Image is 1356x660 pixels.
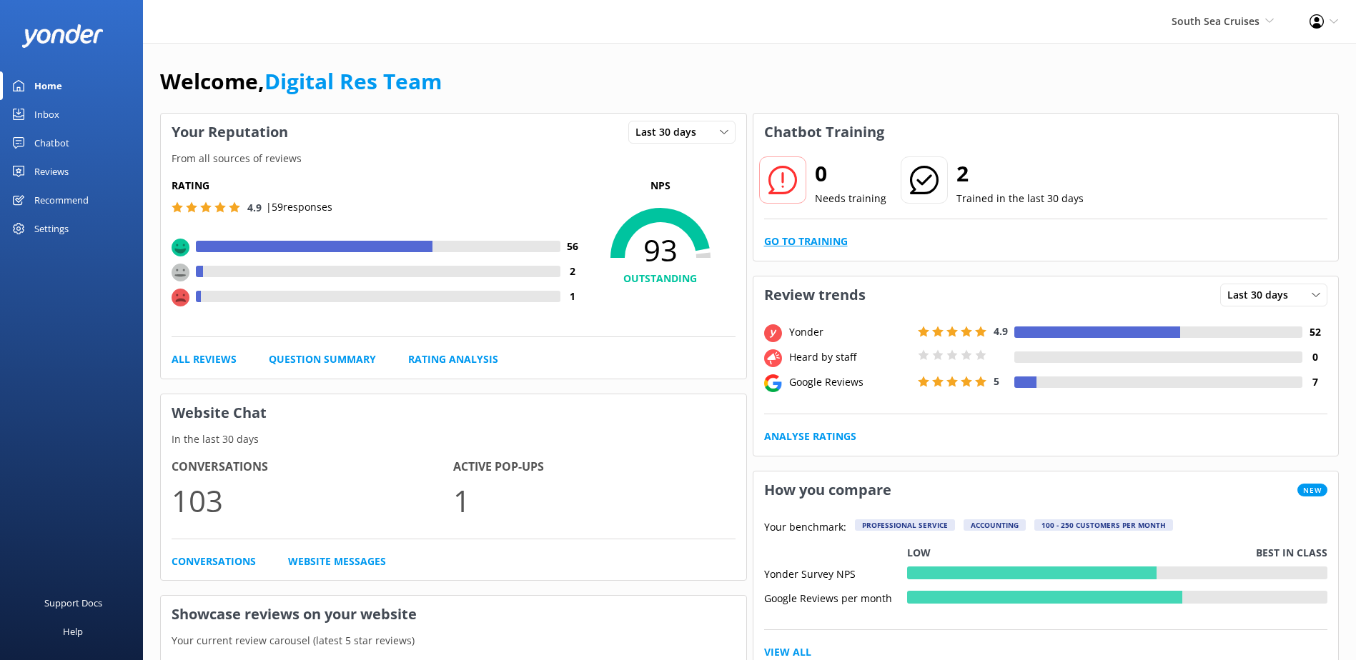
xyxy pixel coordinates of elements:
[635,124,705,140] span: Last 30 days
[764,644,811,660] a: View All
[34,71,62,100] div: Home
[956,191,1084,206] p: Trained in the last 30 days
[44,589,102,617] div: Support Docs
[34,157,69,186] div: Reviews
[764,591,907,604] div: Google Reviews per month
[753,114,895,151] h3: Chatbot Training
[161,633,746,649] p: Your current review carousel (latest 5 star reviews)
[247,201,262,214] span: 4.9
[994,374,999,388] span: 5
[408,351,498,367] a: Rating Analysis
[172,178,585,194] h5: Rating
[34,100,59,129] div: Inbox
[161,394,746,431] h3: Website Chat
[161,596,746,633] h3: Showcase reviews on your website
[855,519,955,531] div: Professional Service
[560,239,585,254] h4: 56
[160,64,442,99] h1: Welcome,
[764,566,907,579] div: Yonder Survey NPS
[764,429,856,444] a: Analyse Ratings
[269,351,376,367] a: Question Summary
[1302,349,1327,365] h4: 0
[764,519,846,536] p: Your benchmark:
[63,617,83,646] div: Help
[453,476,735,524] p: 1
[21,24,104,48] img: yonder-white-logo.png
[994,324,1008,338] span: 4.9
[786,324,914,340] div: Yonder
[815,191,886,206] p: Needs training
[764,234,848,249] a: Go to Training
[288,554,386,569] a: Website Messages
[964,519,1026,531] div: Accounting
[34,214,69,243] div: Settings
[172,476,453,524] p: 103
[753,471,902,509] h3: How you compare
[560,264,585,279] h4: 2
[1034,519,1173,531] div: 100 - 250 customers per month
[560,289,585,304] h4: 1
[1172,14,1260,28] span: South Sea Cruises
[585,271,736,286] h4: OUTSTANDING
[34,186,89,214] div: Recommend
[1302,324,1327,340] h4: 52
[264,66,442,96] a: Digital Res Team
[453,458,735,476] h4: Active Pop-ups
[161,114,299,151] h3: Your Reputation
[1256,545,1327,561] p: Best in class
[172,351,237,367] a: All Reviews
[907,545,931,561] p: Low
[161,151,746,166] p: From all sources of reviews
[753,276,876,314] h3: Review trends
[34,129,69,157] div: Chatbot
[585,232,736,268] span: 93
[1302,374,1327,390] h4: 7
[585,178,736,194] p: NPS
[956,156,1084,191] h2: 2
[1297,484,1327,496] span: New
[1227,287,1297,303] span: Last 30 days
[172,554,256,569] a: Conversations
[786,349,914,365] div: Heard by staff
[161,431,746,447] p: In the last 30 days
[172,458,453,476] h4: Conversations
[266,199,332,215] p: | 59 responses
[815,156,886,191] h2: 0
[786,374,914,390] div: Google Reviews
